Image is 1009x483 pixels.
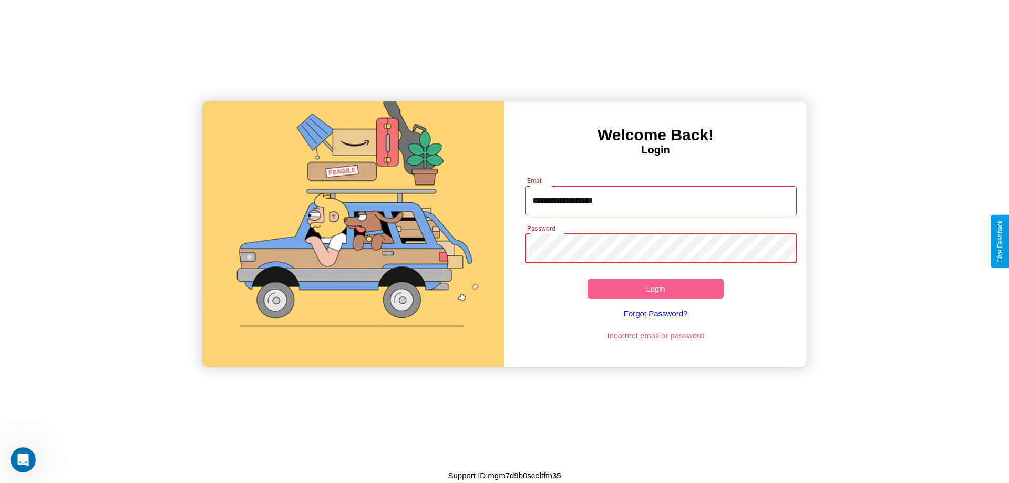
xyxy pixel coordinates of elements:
a: Forgot Password? [520,299,792,328]
h4: Login [504,144,807,156]
label: Password [527,224,555,233]
h3: Welcome Back! [504,126,807,144]
label: Email [527,176,543,185]
p: Support ID: mgm7d9b0sceltftn35 [448,468,561,482]
div: Give Feedback [996,220,1004,263]
button: Login [588,279,724,299]
img: gif [202,101,504,367]
p: Incorrect email or password [520,328,792,343]
iframe: Intercom live chat [11,447,36,472]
